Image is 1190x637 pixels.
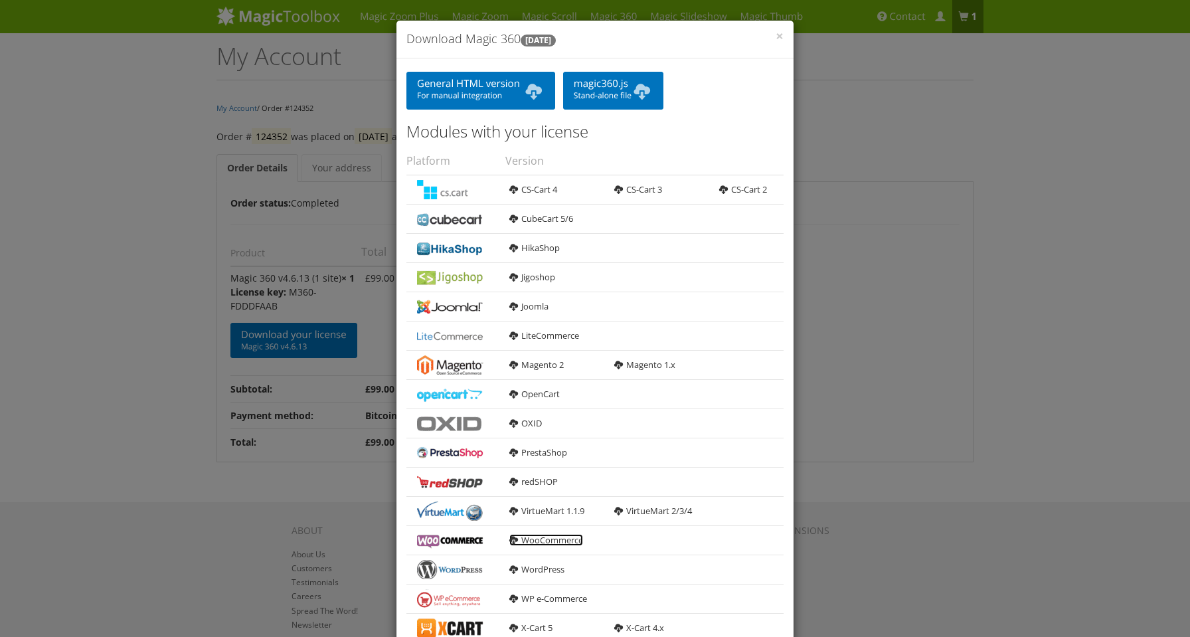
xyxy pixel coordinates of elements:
[509,183,557,195] a: CS-Cart 4
[509,271,555,283] a: Jigoshop
[509,300,549,312] a: Joomla
[230,266,361,375] td: Magic 360 v4.6.13 (1 site)
[509,534,583,546] a: WooCommerce
[406,123,784,140] h3: Modules with your license
[521,35,556,46] b: [DATE]
[509,505,584,517] a: VirtueMart 1.1.9
[509,417,542,429] a: OXID
[509,592,587,604] a: WP e-Commerce
[509,359,564,371] a: Magento 2
[417,90,545,101] span: For manual integration
[406,147,505,175] th: Platform
[574,90,653,101] span: Stand-alone file
[776,29,784,43] button: Close
[505,147,784,175] th: Version
[406,72,555,110] a: General HTML versionFor manual integration
[776,27,784,45] span: ×
[614,183,662,195] a: CS-Cart 3
[719,183,767,195] a: CS-Cart 2
[509,476,558,488] a: redSHOP
[509,213,573,225] a: CubeCart 5/6
[563,72,663,110] a: magic360.jsStand-alone file
[509,242,560,254] a: HikaShop
[614,505,692,517] a: VirtueMart 2/3/4
[509,446,567,458] a: PrestaShop
[509,622,552,634] a: X-Cart 5
[509,563,564,575] a: WordPress
[509,329,579,341] a: LiteCommerce
[614,359,675,371] a: Magento 1.x
[406,31,784,48] h4: Download Magic 360
[509,388,560,400] a: OpenCart
[614,622,664,634] a: X-Cart 4.x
